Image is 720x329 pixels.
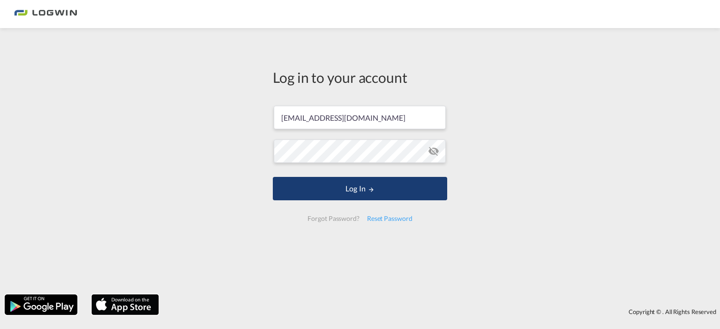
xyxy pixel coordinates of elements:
[363,210,416,227] div: Reset Password
[274,106,446,129] input: Enter email/phone number
[428,146,439,157] md-icon: icon-eye-off
[273,67,447,87] div: Log in to your account
[90,293,160,316] img: apple.png
[14,4,77,25] img: bc73a0e0d8c111efacd525e4c8ad7d32.png
[4,293,78,316] img: google.png
[304,210,363,227] div: Forgot Password?
[273,177,447,200] button: LOGIN
[164,304,720,320] div: Copyright © . All Rights Reserved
